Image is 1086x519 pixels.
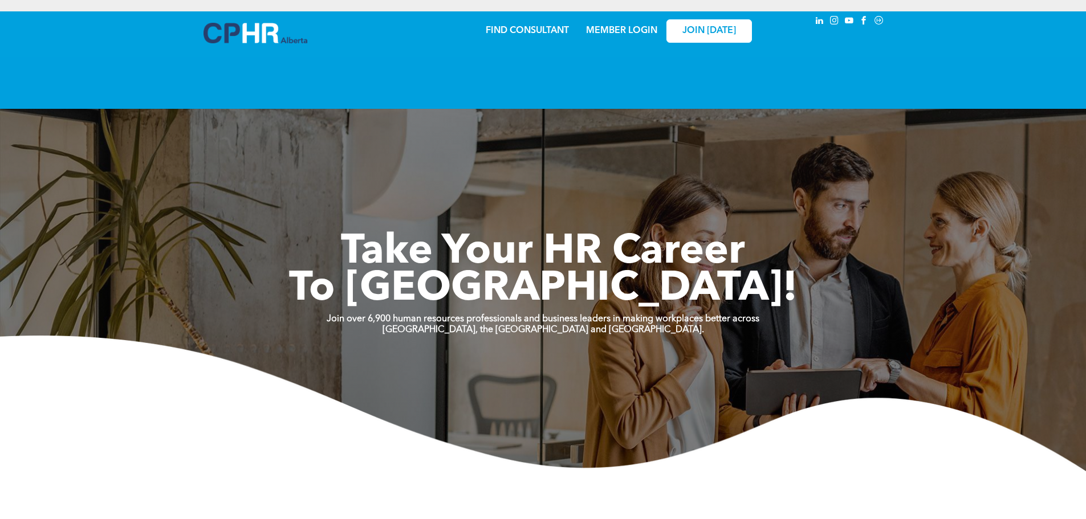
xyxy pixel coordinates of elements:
[486,26,569,35] a: FIND CONSULTANT
[814,14,826,30] a: linkedin
[383,325,704,334] strong: [GEOGRAPHIC_DATA], the [GEOGRAPHIC_DATA] and [GEOGRAPHIC_DATA].
[204,23,307,43] img: A blue and white logo for cp alberta
[682,26,736,36] span: JOIN [DATE]
[327,314,759,324] strong: Join over 6,900 human resources professionals and business leaders in making workplaces better ac...
[873,14,885,30] a: Social network
[858,14,871,30] a: facebook
[586,26,657,35] a: MEMBER LOGIN
[828,14,841,30] a: instagram
[666,19,752,43] a: JOIN [DATE]
[289,269,798,310] span: To [GEOGRAPHIC_DATA]!
[341,232,745,273] span: Take Your HR Career
[843,14,856,30] a: youtube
